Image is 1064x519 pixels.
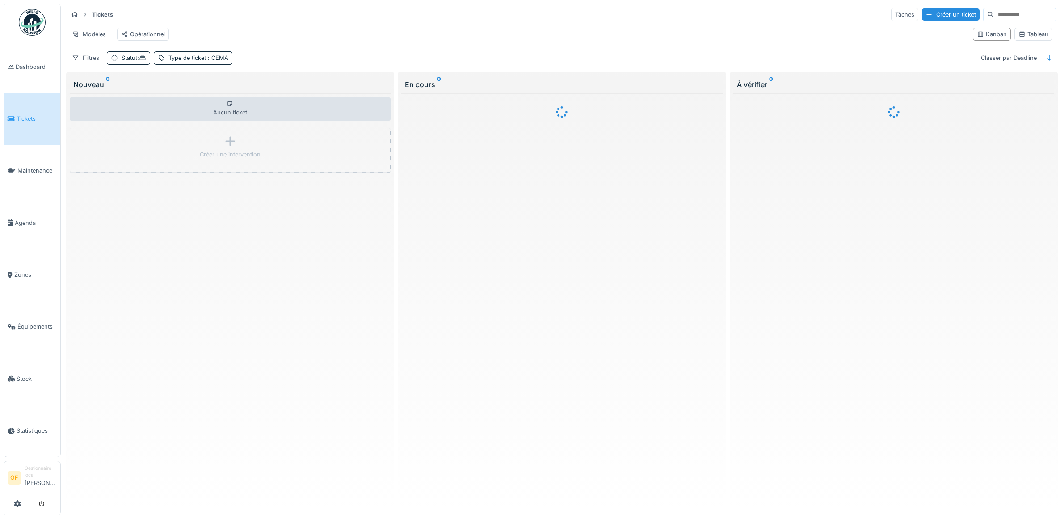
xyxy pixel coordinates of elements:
span: Maintenance [17,166,57,175]
span: Statistiques [17,426,57,435]
a: Équipements [4,301,60,353]
span: Tickets [17,114,57,123]
div: Classer par Deadline [977,51,1041,64]
div: Opérationnel [121,30,165,38]
a: GF Gestionnaire local[PERSON_NAME] [8,465,57,493]
div: Tableau [1018,30,1048,38]
div: Créer une intervention [200,150,261,159]
span: Équipements [17,322,57,331]
a: Maintenance [4,145,60,197]
a: Agenda [4,197,60,249]
li: [PERSON_NAME] [25,465,57,491]
span: : CEMA [206,55,228,61]
strong: Tickets [88,10,117,19]
a: Stock [4,353,60,405]
a: Dashboard [4,41,60,93]
div: Tâches [891,8,918,21]
span: Agenda [15,219,57,227]
a: Zones [4,249,60,301]
div: En cours [405,79,719,90]
span: Stock [17,375,57,383]
a: Statistiques [4,405,60,457]
div: À vérifier [737,79,1051,90]
div: Type de ticket [168,54,228,62]
div: Nouveau [73,79,387,90]
div: Filtres [68,51,103,64]
sup: 0 [437,79,441,90]
span: Zones [14,270,57,279]
div: Aucun ticket [70,97,391,121]
img: Badge_color-CXgf-gQk.svg [19,9,46,36]
sup: 0 [769,79,773,90]
div: Gestionnaire local [25,465,57,479]
sup: 0 [106,79,110,90]
span: : [137,55,146,61]
div: Créer un ticket [922,8,980,21]
div: Modèles [68,28,110,41]
div: Kanban [977,30,1007,38]
a: Tickets [4,93,60,144]
li: GF [8,471,21,485]
div: Statut [122,54,146,62]
span: Dashboard [16,63,57,71]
